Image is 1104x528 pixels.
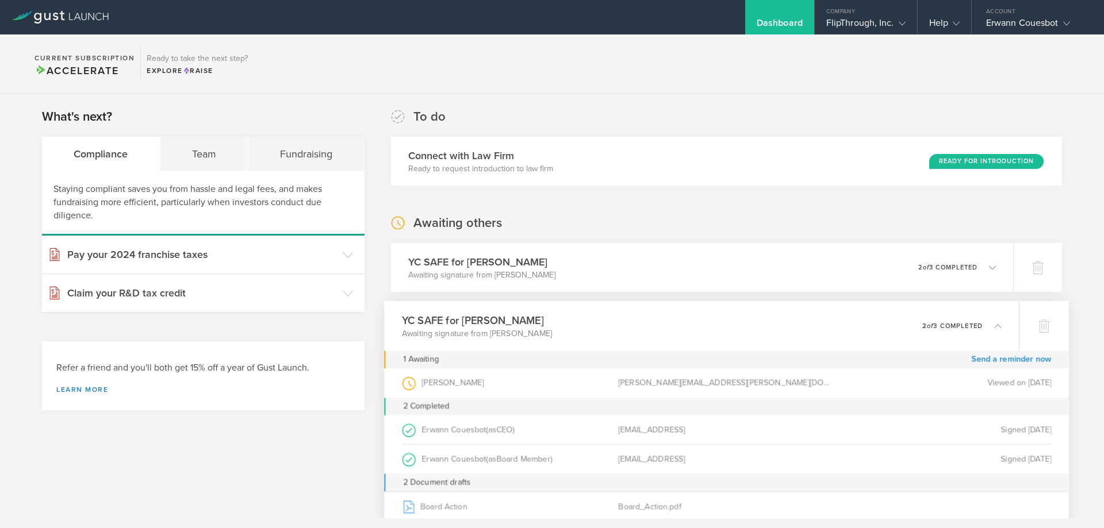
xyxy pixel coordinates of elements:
[160,137,249,171] div: Team
[42,171,365,236] div: Staying compliant saves you from hassle and legal fees, and makes fundraising more efficient, par...
[929,17,960,34] div: Help
[618,368,834,398] div: [PERSON_NAME][EMAIL_ADDRESS][PERSON_NAME][DOMAIN_NAME]
[413,215,502,232] h2: Awaiting others
[384,474,1069,492] div: 2 Document drafts
[918,264,977,271] p: 2 3 completed
[34,64,118,77] span: Accelerate
[922,322,983,329] p: 2 3 completed
[147,65,248,76] div: Explore
[835,445,1051,474] div: Signed [DATE]
[402,492,618,521] div: Board Action
[384,398,1069,415] div: 2 Completed
[391,137,1062,186] div: Connect with Law FirmReady to request introduction to law firmReady for Introduction
[402,368,618,398] div: [PERSON_NAME]
[42,109,112,125] h2: What's next?
[140,46,254,82] div: Ready to take the next step?ExploreRaise
[56,386,350,393] a: Learn more
[618,415,834,444] div: [EMAIL_ADDRESS]
[971,350,1051,368] a: Send a reminder now
[183,67,213,75] span: Raise
[402,415,618,444] div: Erwann Couesbot
[403,350,439,368] div: 1 Awaiting
[923,264,929,271] em: of
[835,368,1051,398] div: Viewed on [DATE]
[408,255,555,269] h3: YC SAFE for [PERSON_NAME]
[413,109,446,125] h2: To do
[56,361,350,375] h3: Refer a friend and you'll both get 15% off a year of Gust Launch.
[757,17,803,34] div: Dashboard
[486,425,496,434] span: (as
[618,445,834,474] div: [EMAIL_ADDRESS]
[147,55,248,63] h3: Ready to take the next step?
[486,454,496,464] span: (as
[408,269,555,281] p: Awaiting signature from [PERSON_NAME]
[826,17,906,34] div: FlipThrough, Inc.
[34,55,135,61] h2: Current Subscription
[618,492,834,521] div: Board_Action.pdf
[835,415,1051,444] div: Signed [DATE]
[402,445,618,474] div: Erwann Couesbot
[408,148,553,163] h3: Connect with Law Firm
[496,454,550,464] span: Board Member
[986,17,1084,34] div: Erwann Couesbot
[67,286,337,300] h3: Claim your R&D tax credit
[929,154,1044,169] div: Ready for Introduction
[550,454,552,464] span: )
[67,247,337,262] h3: Pay your 2024 franchise taxes
[408,163,553,175] p: Ready to request introduction to law firm
[248,137,365,171] div: Fundraising
[512,425,514,434] span: )
[927,322,933,329] em: of
[42,137,160,171] div: Compliance
[402,313,552,328] h3: YC SAFE for [PERSON_NAME]
[496,425,513,434] span: CEO
[402,327,552,339] p: Awaiting signature from [PERSON_NAME]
